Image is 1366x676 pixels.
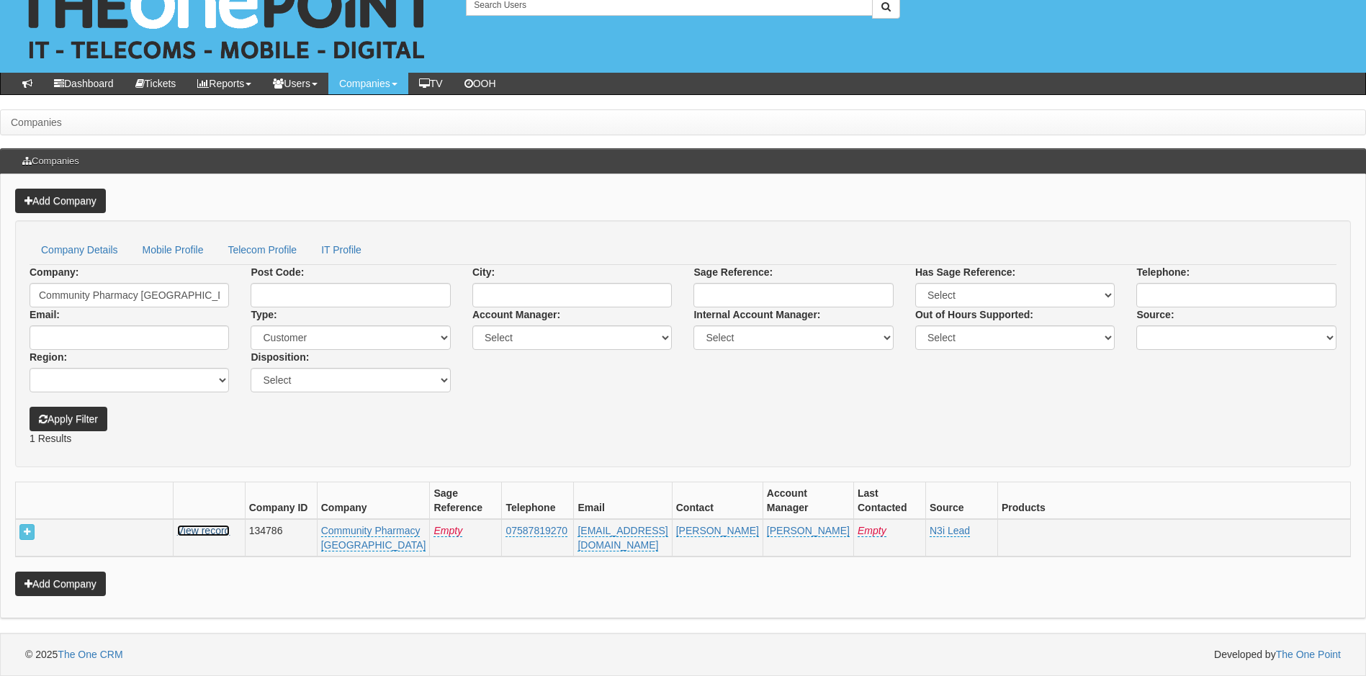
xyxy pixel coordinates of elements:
a: Reports [187,73,262,94]
a: N3i Lead [930,525,970,537]
a: OOH [454,73,507,94]
th: Sage Reference [430,482,502,520]
a: Telecom Profile [216,235,308,265]
label: Source: [1136,307,1174,322]
th: Email [574,482,672,520]
a: [PERSON_NAME] [767,525,850,537]
td: 134786 [245,519,317,556]
label: Post Code: [251,265,304,279]
a: Users [262,73,328,94]
a: Add Company [15,572,106,596]
a: Company Details [30,235,130,265]
th: Account Manager [763,482,853,520]
label: Account Manager: [472,307,560,322]
label: Region: [30,350,67,364]
th: Last Contacted [854,482,926,520]
a: Companies [328,73,408,94]
th: Contact [672,482,763,520]
a: [PERSON_NAME] [676,525,759,537]
a: TV [408,73,454,94]
label: Has Sage Reference: [915,265,1015,279]
th: Products [998,482,1351,520]
th: Source [926,482,998,520]
p: 1 Results [30,431,1336,446]
a: The One Point [1276,649,1341,660]
a: The One CRM [58,649,122,660]
a: Empty [858,525,886,537]
a: Tickets [125,73,187,94]
th: Telephone [502,482,574,520]
a: Community Pharmacy [GEOGRAPHIC_DATA] [321,525,426,551]
a: Empty [433,525,462,537]
label: Disposition: [251,350,309,364]
label: Type: [251,307,277,322]
a: [EMAIL_ADDRESS][DOMAIN_NAME] [578,525,668,551]
th: Company ID [245,482,317,520]
a: Mobile Profile [131,235,215,265]
span: © 2025 [25,649,123,660]
label: Telephone: [1136,265,1190,279]
a: IT Profile [310,235,373,265]
label: Email: [30,307,60,322]
th: Company [317,482,430,520]
a: Dashboard [43,73,125,94]
a: View record [177,525,230,536]
label: Out of Hours Supported: [915,307,1033,322]
h3: Companies [15,149,86,173]
label: Internal Account Manager: [693,307,820,322]
a: Add Company [15,189,106,213]
label: Company: [30,265,78,279]
label: City: [472,265,495,279]
label: Sage Reference: [693,265,773,279]
span: Developed by [1214,647,1341,662]
a: 07587819270 [505,525,567,537]
li: Companies [11,115,62,130]
button: Apply Filter [30,407,107,431]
